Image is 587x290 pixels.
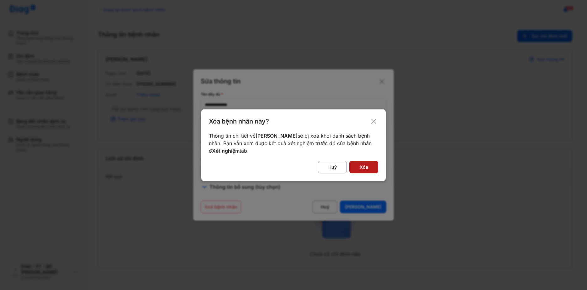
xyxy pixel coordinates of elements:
[209,117,378,126] div: Xóa bệnh nhân này?
[209,132,378,155] div: Thông tin chi tiết về sẽ bị xoá khỏi danh sách bệnh nhân. Bạn vẫn xem được kết quả xét nghiệm trư...
[256,133,298,139] span: [PERSON_NAME]
[318,161,347,173] button: Huỷ
[349,161,378,173] button: Xóa
[212,148,240,154] span: Xét nghiệm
